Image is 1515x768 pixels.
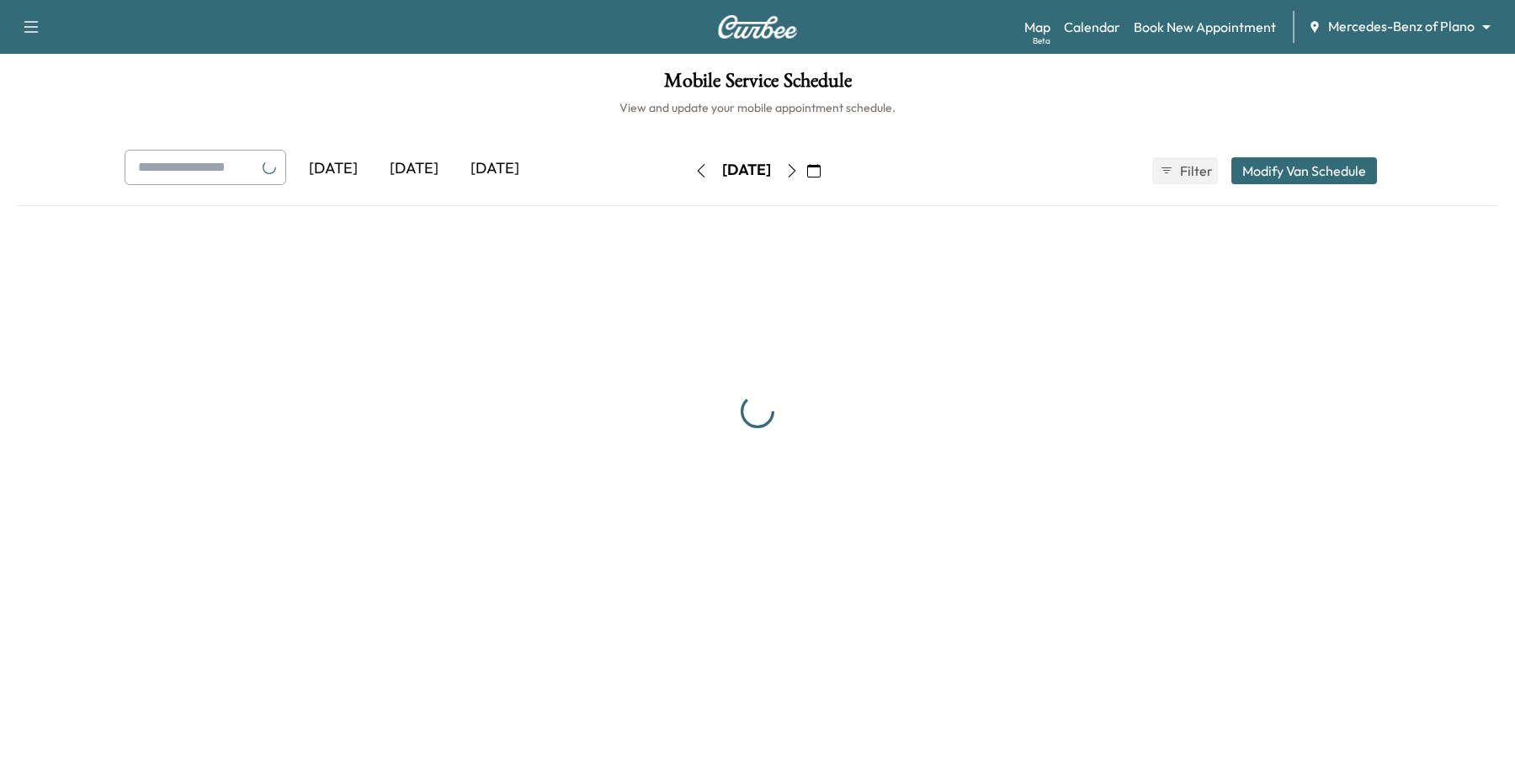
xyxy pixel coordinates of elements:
[717,15,798,39] img: Curbee Logo
[1134,17,1276,37] a: Book New Appointment
[1064,17,1120,37] a: Calendar
[1231,157,1377,184] button: Modify Van Schedule
[1033,34,1050,47] div: Beta
[293,150,374,188] div: [DATE]
[1328,17,1475,36] span: Mercedes-Benz of Plano
[1152,157,1218,184] button: Filter
[17,71,1498,99] h1: Mobile Service Schedule
[454,150,535,188] div: [DATE]
[1180,161,1210,181] span: Filter
[722,160,771,181] div: [DATE]
[374,150,454,188] div: [DATE]
[17,99,1498,116] h6: View and update your mobile appointment schedule.
[1024,17,1050,37] a: MapBeta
